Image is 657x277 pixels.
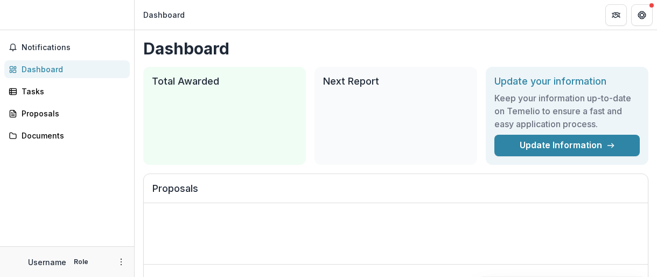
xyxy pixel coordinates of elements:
[139,7,189,23] nav: breadcrumb
[22,130,121,141] div: Documents
[494,92,640,130] h3: Keep your information up-to-date on Temelio to ensure a fast and easy application process.
[152,75,297,87] h2: Total Awarded
[152,183,639,203] h2: Proposals
[4,39,130,56] button: Notifications
[28,257,66,268] p: Username
[631,4,653,26] button: Get Help
[22,64,121,75] div: Dashboard
[4,105,130,122] a: Proposals
[22,86,121,97] div: Tasks
[605,4,627,26] button: Partners
[22,43,125,52] span: Notifications
[4,127,130,144] a: Documents
[4,60,130,78] a: Dashboard
[143,9,185,20] div: Dashboard
[494,135,640,156] a: Update Information
[143,39,648,58] h1: Dashboard
[115,255,128,268] button: More
[71,257,92,267] p: Role
[323,75,469,87] h2: Next Report
[22,108,121,119] div: Proposals
[4,82,130,100] a: Tasks
[494,75,640,87] h2: Update your information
